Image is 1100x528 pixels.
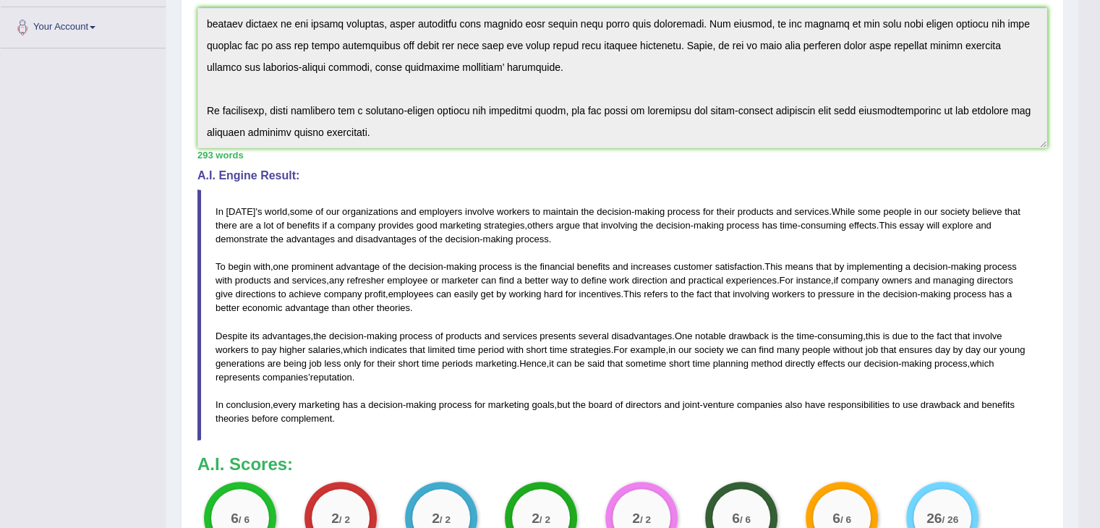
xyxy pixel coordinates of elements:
span: has [343,399,358,410]
span: profit [364,289,385,299]
span: of [383,261,391,272]
span: a [360,399,365,410]
span: are [268,358,281,369]
span: increases [631,261,671,272]
span: to [278,289,286,299]
span: working [509,289,542,299]
span: better [524,275,548,286]
span: easily [454,289,478,299]
span: or [430,275,439,286]
span: others [527,220,553,231]
span: for [474,399,485,410]
span: time [422,358,440,369]
span: incentives [579,289,621,299]
span: a [256,220,261,231]
span: making [367,331,397,341]
span: [DATE] [226,206,255,217]
span: companies [737,399,783,410]
span: time [796,331,814,341]
span: in [668,344,675,355]
span: many [777,344,800,355]
span: there [216,220,237,231]
span: refers [644,289,668,299]
span: and [915,275,931,286]
span: by [952,344,963,355]
span: of [276,220,284,231]
span: This [623,289,641,299]
span: marketing [440,220,481,231]
span: decision [597,206,631,217]
span: a [1007,289,1012,299]
span: the [781,331,794,341]
span: and [963,399,979,410]
span: young [999,344,1025,355]
span: period [478,344,504,355]
span: if [834,275,839,286]
span: can [481,275,496,286]
span: process [439,399,472,410]
span: In [216,206,223,217]
span: effects [817,358,845,369]
span: the [524,261,537,272]
span: direction [632,275,668,286]
span: our [326,206,340,217]
span: making [901,358,931,369]
span: workers [497,206,530,217]
span: This [879,220,897,231]
span: that [955,331,971,341]
span: provides [378,220,414,231]
span: products [738,206,774,217]
span: better [216,302,239,313]
span: marketing [299,399,340,410]
span: this [866,331,880,341]
span: our [924,206,938,217]
span: define [581,275,606,286]
span: marketing [488,399,529,410]
span: the [313,331,326,341]
span: for [364,358,375,369]
span: workers [216,344,249,355]
span: hard [544,289,563,299]
span: disadvantages [611,331,672,341]
span: the [681,289,694,299]
span: venture [703,399,734,410]
span: conclusion [226,399,270,410]
span: reputation [310,372,352,383]
span: process [399,331,432,341]
span: to [251,344,259,355]
span: but [557,399,570,410]
span: and [401,206,417,217]
span: joint [683,399,700,410]
span: way [551,275,568,286]
span: one [273,261,289,272]
span: example [630,344,665,355]
span: board [588,399,612,410]
span: and [670,275,686,286]
span: involving [733,289,769,299]
span: employers [419,206,462,217]
span: fact [937,331,952,341]
span: that [409,344,425,355]
span: employees [388,289,434,299]
span: demonstrate [216,234,268,244]
span: generations [216,358,265,369]
span: indicates [370,344,406,355]
span: with [507,344,524,355]
span: job [866,344,878,355]
span: give [216,289,233,299]
span: that [816,261,832,272]
span: represents [216,372,260,383]
span: In [216,399,223,410]
span: of [315,206,323,217]
span: good [417,220,438,231]
span: find [499,275,514,286]
span: by [834,261,844,272]
span: benefits [981,399,1015,410]
span: marketing [475,358,516,369]
span: directions [235,289,276,299]
span: has [762,220,777,231]
span: consuming [801,220,846,231]
span: if [323,220,328,231]
span: company [338,220,376,231]
span: essay [899,220,924,231]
